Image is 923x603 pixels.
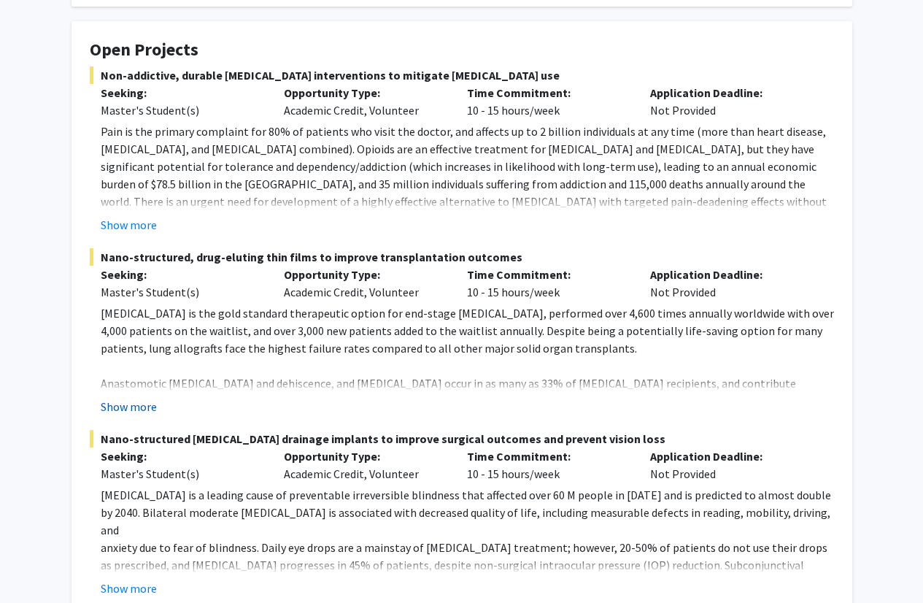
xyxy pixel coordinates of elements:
[101,283,262,301] div: Master's Student(s)
[273,448,456,483] div: Academic Credit, Volunteer
[90,248,834,266] span: Nano-structured, drug-eluting thin films to improve transplantation outcomes
[101,216,157,234] button: Show more
[101,304,834,357] p: [MEDICAL_DATA] is the gold standard therapeutic option for end-stage [MEDICAL_DATA], performed ov...
[90,430,834,448] span: Nano-structured [MEDICAL_DATA] drainage implants to improve surgical outcomes and prevent vision ...
[101,375,834,462] p: Anastomotic [MEDICAL_DATA] and dehiscence, and [MEDICAL_DATA] occur in as many as 33% of [MEDICAL...
[639,84,822,119] div: Not Provided
[90,66,834,84] span: Non-addictive, durable [MEDICAL_DATA] interventions to mitigate [MEDICAL_DATA] use
[101,398,157,415] button: Show more
[284,266,445,283] p: Opportunity Type:
[101,448,262,465] p: Seeking:
[273,266,456,301] div: Academic Credit, Volunteer
[11,537,62,592] iframe: Chat
[456,266,639,301] div: 10 - 15 hours/week
[273,84,456,119] div: Academic Credit, Volunteer
[284,448,445,465] p: Opportunity Type:
[467,448,628,465] p: Time Commitment:
[101,580,157,597] button: Show more
[456,84,639,119] div: 10 - 15 hours/week
[101,84,262,101] p: Seeking:
[101,123,834,228] p: Pain is the primary complaint for 80% of patients who visit the doctor, and affects up to 2 billi...
[456,448,639,483] div: 10 - 15 hours/week
[650,448,811,465] p: Application Deadline:
[639,266,822,301] div: Not Provided
[467,266,628,283] p: Time Commitment:
[467,84,628,101] p: Time Commitment:
[90,39,834,61] h4: Open Projects
[650,266,811,283] p: Application Deadline:
[101,101,262,119] div: Master's Student(s)
[650,84,811,101] p: Application Deadline:
[101,486,834,539] p: [MEDICAL_DATA] is a leading cause of preventable irreversible blindness that affected over 60 M p...
[639,448,822,483] div: Not Provided
[101,266,262,283] p: Seeking:
[284,84,445,101] p: Opportunity Type:
[101,465,262,483] div: Master's Student(s)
